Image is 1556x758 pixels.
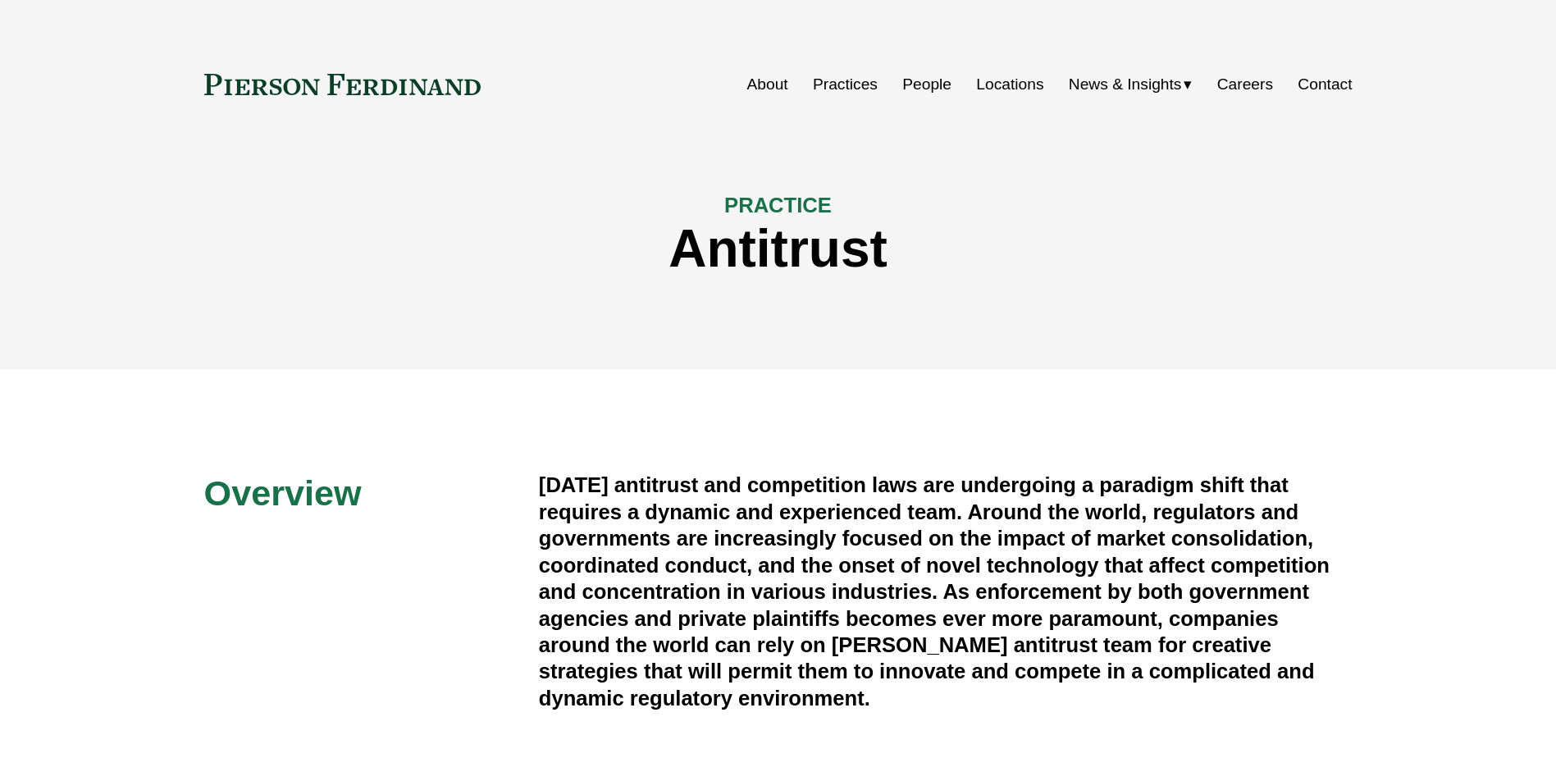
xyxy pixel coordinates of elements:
span: Overview [204,473,362,513]
a: Careers [1217,69,1273,100]
a: Locations [976,69,1043,100]
a: Contact [1298,69,1352,100]
a: folder dropdown [1069,69,1193,100]
span: PRACTICE [724,194,832,217]
a: People [902,69,951,100]
h1: Antitrust [204,219,1353,279]
span: News & Insights [1069,71,1182,99]
h4: [DATE] antitrust and competition laws are undergoing a paradigm shift that requires a dynamic and... [539,472,1353,711]
a: About [747,69,788,100]
a: Practices [813,69,878,100]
